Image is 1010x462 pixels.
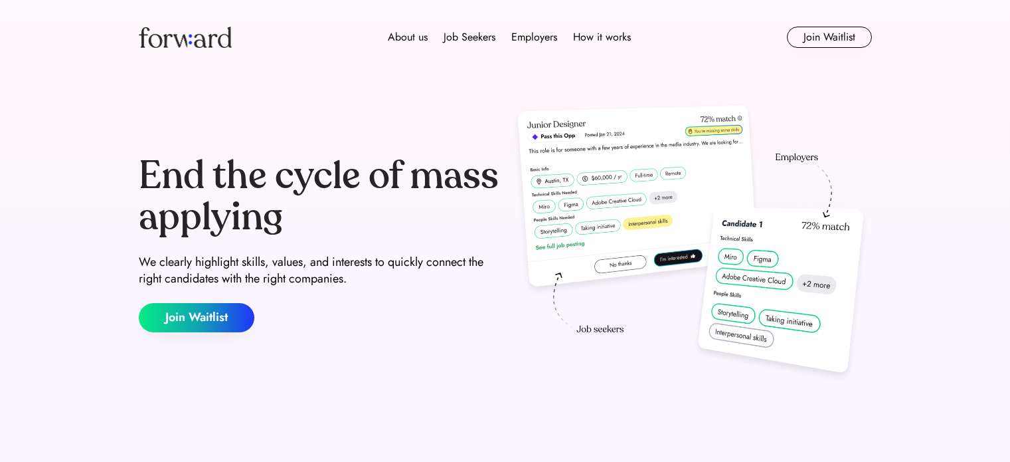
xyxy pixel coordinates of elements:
[511,101,872,387] img: hero-image.png
[573,29,631,45] div: How it works
[444,29,495,45] div: Job Seekers
[787,27,872,48] button: Join Waitlist
[139,254,500,287] div: We clearly highlight skills, values, and interests to quickly connect the right candidates with t...
[139,156,500,237] div: End the cycle of mass applying
[139,27,232,48] img: Forward logo
[388,29,428,45] div: About us
[139,303,254,332] button: Join Waitlist
[511,29,557,45] div: Employers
